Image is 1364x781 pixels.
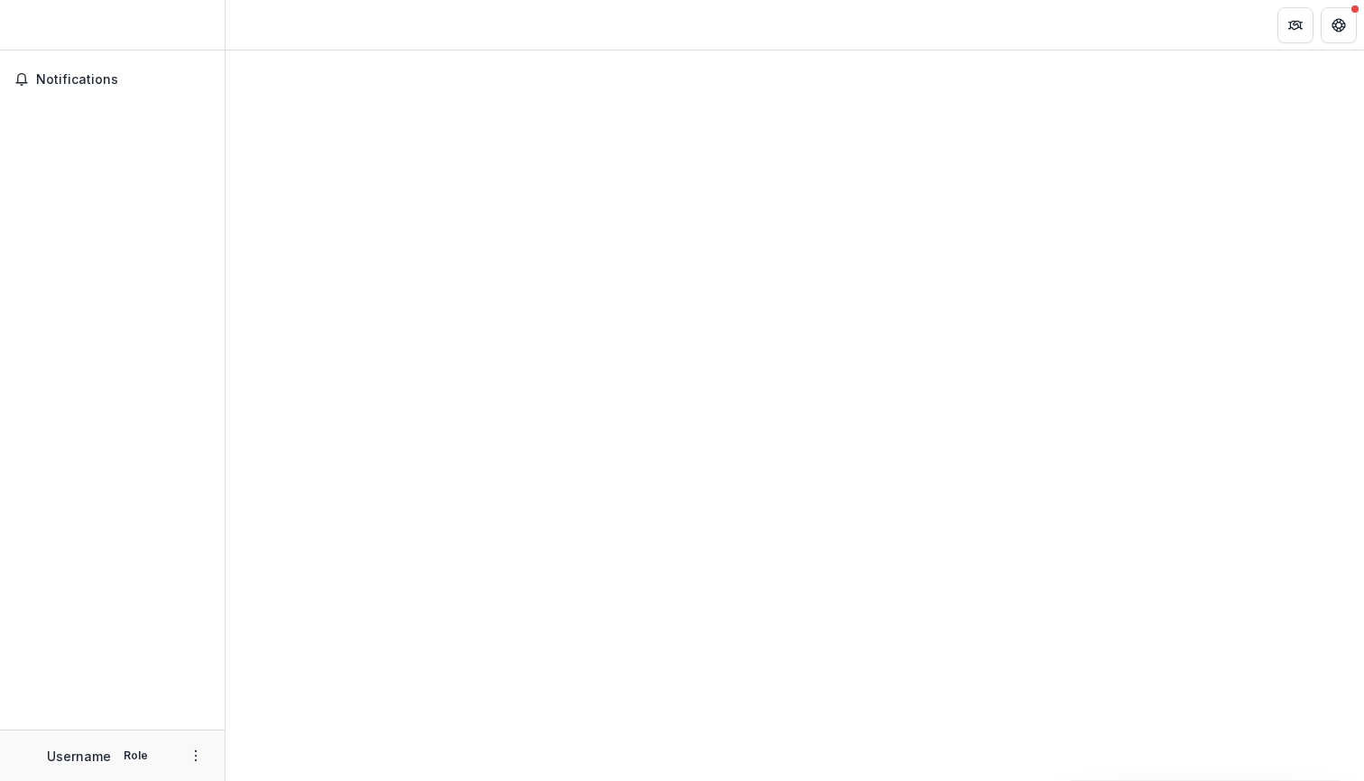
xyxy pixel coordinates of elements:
p: Role [118,748,153,764]
p: Username [47,747,111,766]
button: Get Help [1321,7,1357,43]
button: More [185,745,207,767]
button: Partners [1277,7,1313,43]
button: Notifications [7,65,217,94]
span: Notifications [36,72,210,88]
